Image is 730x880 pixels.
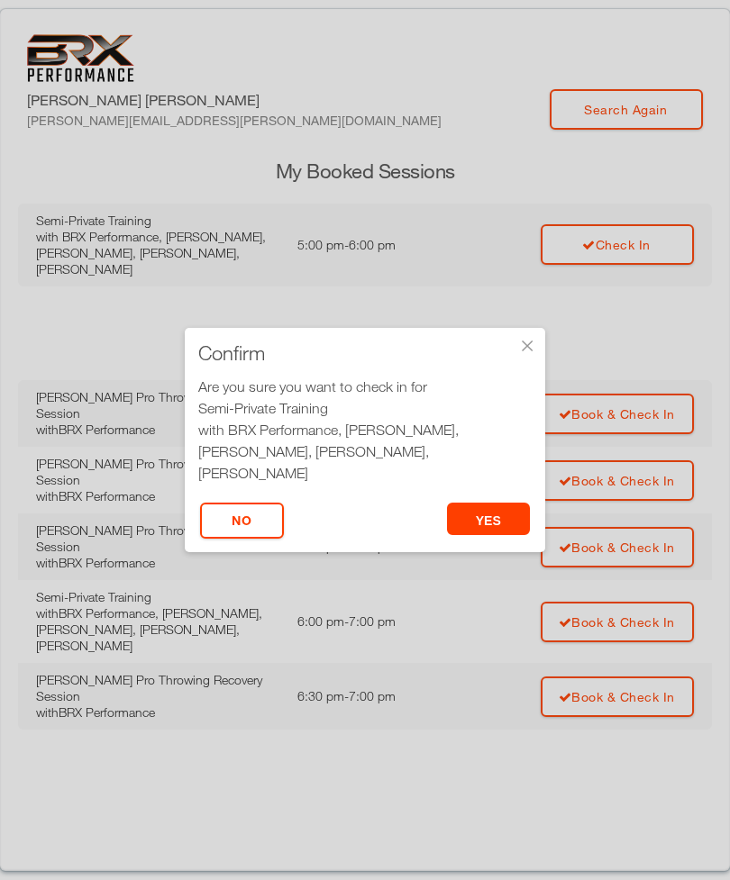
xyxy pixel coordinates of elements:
[198,376,532,505] div: Are you sure you want to check in for at 5:00 pm?
[198,419,532,484] div: with BRX Performance, [PERSON_NAME], [PERSON_NAME], [PERSON_NAME], [PERSON_NAME]
[518,337,536,355] div: ×
[200,503,284,539] button: No
[198,344,265,362] span: Confirm
[447,503,531,535] button: yes
[198,397,532,419] div: Semi-Private Training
